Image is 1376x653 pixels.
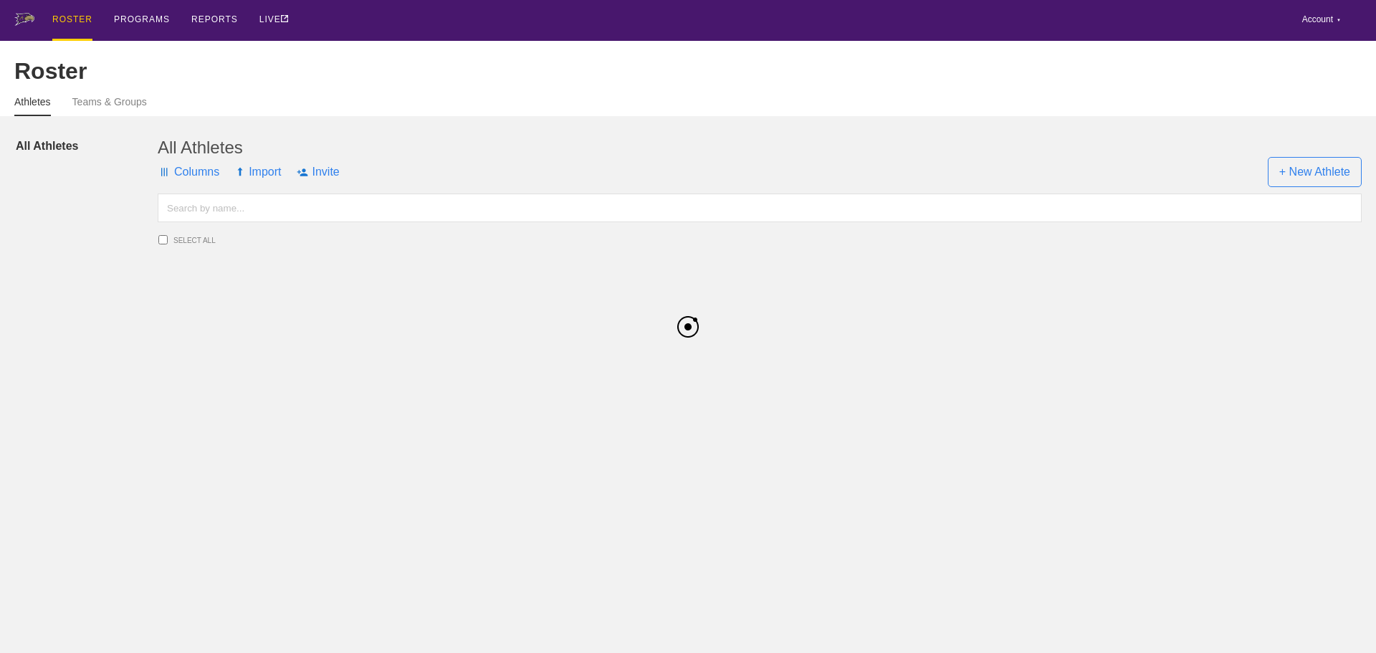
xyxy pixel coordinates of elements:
a: Teams & Groups [72,96,147,115]
div: All Athletes [158,138,1362,158]
input: Search by name... [158,194,1362,222]
div: Roster [14,58,1362,85]
div: ▼ [1337,16,1341,24]
span: SELECT ALL [173,237,348,244]
img: black_logo.png [676,314,700,338]
a: Athletes [14,96,51,116]
span: Import [235,151,281,194]
img: logo [14,13,34,26]
span: Invite [297,151,339,194]
span: Columns [158,151,219,194]
span: + New Athlete [1268,157,1362,187]
a: All Athletes [16,138,158,155]
iframe: Chat Widget [1304,584,1376,653]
